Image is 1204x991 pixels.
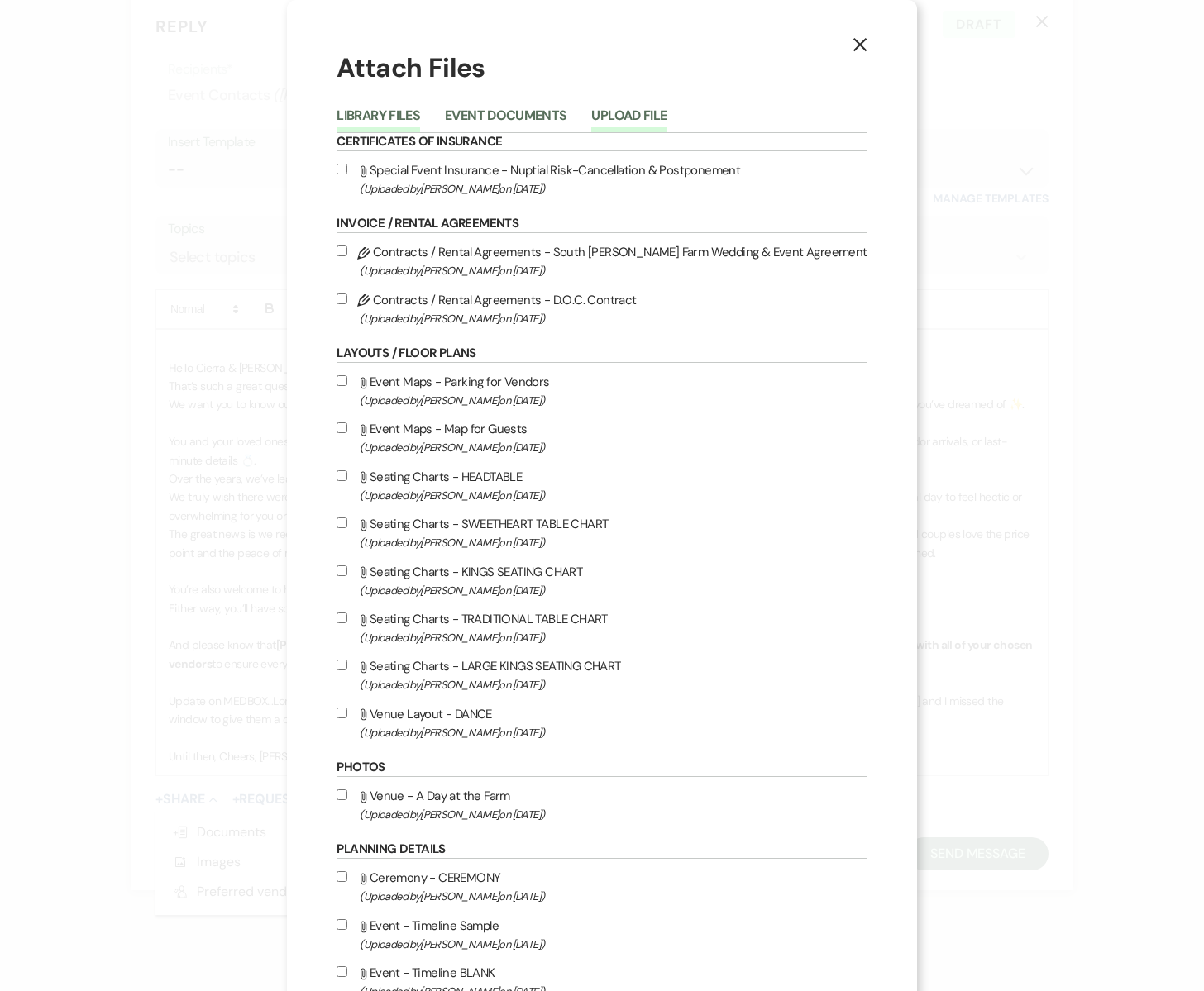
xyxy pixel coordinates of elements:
[337,241,867,280] label: Contracts / Rental Agreements - South [PERSON_NAME] Farm Wedding & Event Agreement
[337,109,420,132] button: Library Files
[337,466,867,505] label: Seating Charts - HEADTABLE
[360,391,867,410] span: (Uploaded by [PERSON_NAME] on [DATE] )
[337,871,347,882] input: Ceremony - CEREMONY(Uploaded by[PERSON_NAME]on [DATE])
[337,517,347,528] input: Seating Charts - SWEETHEART TABLE CHART(Uploaded by[PERSON_NAME]on [DATE])
[337,867,867,906] label: Ceremony - CEREMONY
[337,915,867,954] label: Event - Timeline Sample
[445,109,566,132] button: Event Documents
[337,418,867,457] label: Event Maps - Map for Guests
[337,371,867,410] label: Event Maps - Parking for Vendors
[337,293,347,304] input: Contracts / Rental Agreements - D.O.C. Contract(Uploaded by[PERSON_NAME]on [DATE])
[337,345,867,363] h6: Layouts / Floor Plans
[337,789,347,800] input: Venue - A Day at the Farm(Uploaded by[PERSON_NAME]on [DATE])
[337,561,867,600] label: Seating Charts - KINGS SEATING CHART
[337,966,347,977] input: Event - Timeline BLANK(Uploaded by[PERSON_NAME]on [DATE])
[360,438,867,457] span: (Uploaded by [PERSON_NAME] on [DATE] )
[337,841,867,859] h6: Planning Details
[337,160,867,198] label: Special Event Insurance - Nuptial Risk-Cancellation & Postponement
[360,887,867,906] span: (Uploaded by [PERSON_NAME] on [DATE] )
[360,805,867,824] span: (Uploaded by [PERSON_NAME] on [DATE] )
[360,179,867,198] span: (Uploaded by [PERSON_NAME] on [DATE] )
[360,628,867,647] span: (Uploaded by [PERSON_NAME] on [DATE] )
[360,935,867,954] span: (Uploaded by [PERSON_NAME] on [DATE] )
[360,309,867,328] span: (Uploaded by [PERSON_NAME] on [DATE] )
[360,486,867,505] span: (Uploaded by [PERSON_NAME] on [DATE] )
[337,245,347,256] input: Contracts / Rental Agreements - South [PERSON_NAME] Farm Wedding & Event Agreement(Uploaded by[PE...
[337,164,347,174] input: Special Event Insurance - Nuptial Risk-Cancellation & Postponement(Uploaded by[PERSON_NAME]on [DA...
[337,50,867,87] h1: Attach Files
[337,513,867,552] label: Seating Charts - SWEETHEART TABLE CHART
[337,133,867,151] h6: Certificates of Insurance
[337,703,867,742] label: Venue Layout - DANCE
[337,470,347,481] input: Seating Charts - HEADTABLE(Uploaded by[PERSON_NAME]on [DATE])
[360,581,867,600] span: (Uploaded by [PERSON_NAME] on [DATE] )
[337,608,867,647] label: Seating Charts - TRADITIONAL TABLE CHART
[337,565,347,576] input: Seating Charts - KINGS SEATING CHART(Uploaded by[PERSON_NAME]on [DATE])
[360,261,867,280] span: (Uploaded by [PERSON_NAME] on [DATE] )
[337,919,347,930] input: Event - Timeline Sample(Uploaded by[PERSON_NAME]on [DATE])
[360,533,867,552] span: (Uploaded by [PERSON_NAME] on [DATE] )
[337,655,867,694] label: Seating Charts - LARGE KINGS SEATING CHART
[337,375,347,386] input: Event Maps - Parking for Vendors(Uploaded by[PERSON_NAME]on [DATE])
[337,215,867,233] h6: Invoice / Rental Agreements
[360,675,867,694] span: (Uploaded by [PERSON_NAME] on [DATE] )
[337,759,867,777] h6: Photos
[337,708,347,718] input: Venue Layout - DANCE(Uploaded by[PERSON_NAME]on [DATE])
[337,612,347,623] input: Seating Charts - TRADITIONAL TABLE CHART(Uploaded by[PERSON_NAME]on [DATE])
[337,422,347,433] input: Event Maps - Map for Guests(Uploaded by[PERSON_NAME]on [DATE])
[337,660,347,670] input: Seating Charts - LARGE KINGS SEATING CHART(Uploaded by[PERSON_NAME]on [DATE])
[337,289,867,328] label: Contracts / Rental Agreements - D.O.C. Contract
[360,723,867,742] span: (Uploaded by [PERSON_NAME] on [DATE] )
[337,785,867,824] label: Venue - A Day at the Farm
[591,109,666,132] button: Upload File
